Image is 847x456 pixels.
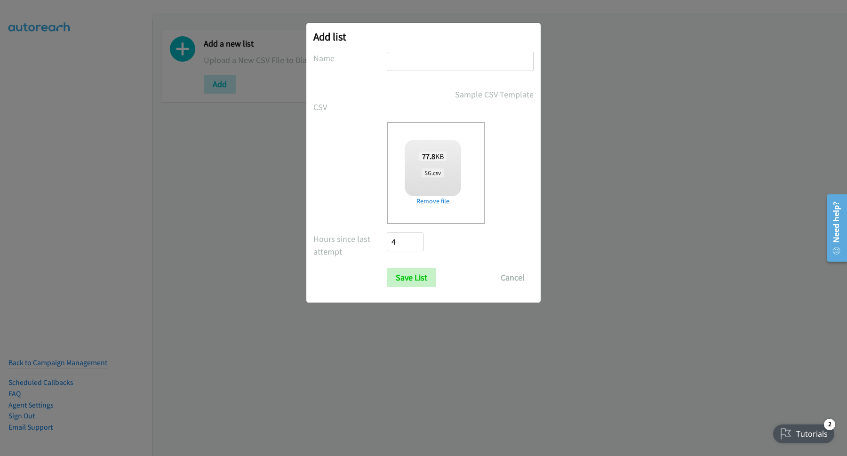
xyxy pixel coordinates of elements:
[422,168,444,177] span: SG.csv
[405,196,461,206] a: Remove file
[767,415,840,449] iframe: Checklist
[821,191,847,265] iframe: Resource Center
[313,52,387,64] label: Name
[419,152,447,161] span: KB
[492,268,534,287] button: Cancel
[313,232,387,258] label: Hours since last attempt
[422,152,435,161] strong: 77.8
[387,268,436,287] input: Save List
[313,101,387,113] label: CSV
[455,88,534,101] a: Sample CSV Template
[313,30,534,43] h2: Add list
